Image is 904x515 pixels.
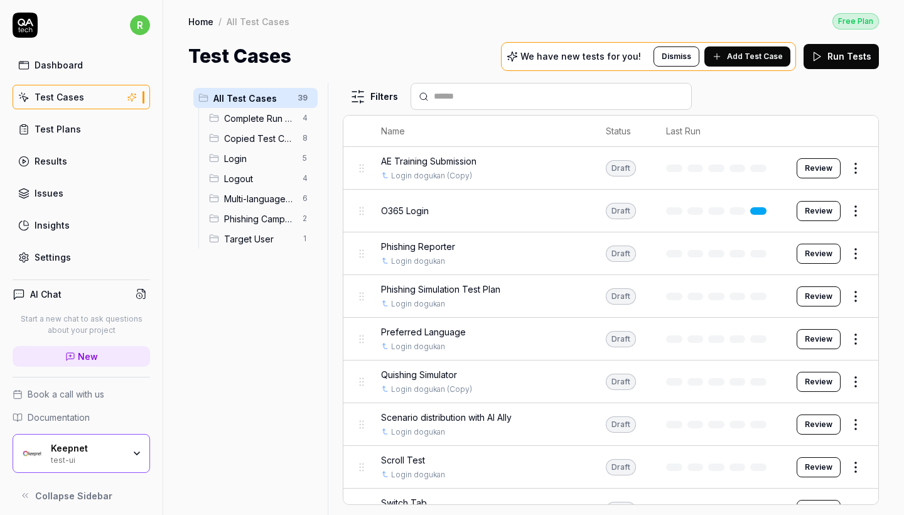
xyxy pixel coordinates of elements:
div: Draft [606,288,636,305]
div: Draft [606,160,636,176]
span: New [78,350,98,363]
span: Scenario distribution with AI Ally [381,411,512,424]
a: Login dogukan [391,469,445,480]
button: Review [797,457,841,477]
div: Results [35,154,67,168]
button: Filters [343,84,406,109]
a: Issues [13,181,150,205]
th: Name [369,116,593,147]
img: Keepnet Logo [21,442,43,465]
div: Test Cases [35,90,84,104]
div: Drag to reorderComplete Run a Phishing Campaign4 [204,108,318,128]
a: Login dogukan [391,298,445,310]
div: Test Plans [35,122,81,136]
th: Status [593,116,654,147]
div: Settings [35,251,71,264]
span: Logout [224,172,295,185]
span: Complete Run a Phishing Campaign [224,112,295,125]
tr: Quishing SimulatorLogin dogukan (Copy)DraftReview [343,360,878,403]
tr: Scenario distribution with AI AllyLogin dogukanDraftReview [343,403,878,446]
div: test-ui [51,454,124,464]
button: Review [797,372,841,392]
span: r [130,15,150,35]
span: Quishing Simulator [381,368,457,381]
span: 8 [298,131,313,146]
div: All Test Cases [227,15,289,28]
span: Copied Test Cases [224,132,295,145]
a: Login dogukan (Copy) [391,170,472,182]
th: Last Run [654,116,784,147]
a: Dashboard [13,53,150,77]
a: Settings [13,245,150,269]
div: Drag to reorderTarget User1 [204,229,318,249]
h4: AI Chat [30,288,62,301]
span: All Test Cases [213,92,290,105]
a: Login dogukan [391,426,445,438]
button: Review [797,201,841,221]
div: Draft [606,246,636,262]
span: O365 Login [381,204,429,217]
span: Documentation [28,411,90,424]
a: Login dogukan [391,341,445,352]
span: AE Training Submission [381,154,476,168]
div: Draft [606,416,636,433]
a: Documentation [13,411,150,424]
div: Issues [35,187,63,200]
button: Review [797,415,841,435]
span: Book a call with us [28,388,104,401]
div: Drag to reorderLogout4 [204,168,318,188]
button: r [130,13,150,38]
span: Phishing Reporter [381,240,455,253]
a: Review [797,158,841,178]
button: Free Plan [832,13,879,30]
button: Dismiss [654,46,699,67]
span: Multi-language Phishing Simulation Test Plan [224,192,295,205]
a: Insights [13,213,150,237]
span: 1 [298,231,313,246]
div: Dashboard [35,58,83,72]
button: Review [797,329,841,349]
span: Scroll Test [381,453,425,467]
div: / [218,15,222,28]
div: Keepnet [51,443,124,454]
tr: AE Training SubmissionLogin dogukan (Copy)DraftReview [343,147,878,190]
span: Phishing Campaign [224,212,295,225]
div: Insights [35,219,70,232]
span: Target User [224,232,295,246]
tr: Phishing Simulation Test PlanLogin dogukanDraftReview [343,275,878,318]
div: Draft [606,331,636,347]
span: Add Test Case [727,51,783,62]
span: Preferred Language [381,325,466,339]
a: Login dogukan [391,256,445,267]
h1: Test Cases [188,42,291,70]
tr: Phishing ReporterLogin dogukanDraftReview [343,232,878,275]
div: Drag to reorderPhishing Campaign2 [204,209,318,229]
a: New [13,346,150,367]
span: 2 [298,211,313,226]
a: Home [188,15,213,28]
span: 5 [298,151,313,166]
tr: O365 LoginDraftReview [343,190,878,232]
a: Results [13,149,150,173]
span: 39 [293,90,313,106]
a: Test Plans [13,117,150,141]
button: Collapse Sidebar [13,483,150,508]
div: Drag to reorderCopied Test Cases8 [204,128,318,148]
a: Review [797,244,841,264]
span: 4 [298,171,313,186]
a: Login dogukan (Copy) [391,384,472,395]
div: Draft [606,374,636,390]
tr: Scroll TestLogin dogukanDraftReview [343,446,878,489]
div: Draft [606,459,636,475]
button: Run Tests [804,44,879,69]
a: Book a call with us [13,388,150,401]
div: Draft [606,203,636,219]
span: Switch Tab [381,496,427,509]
